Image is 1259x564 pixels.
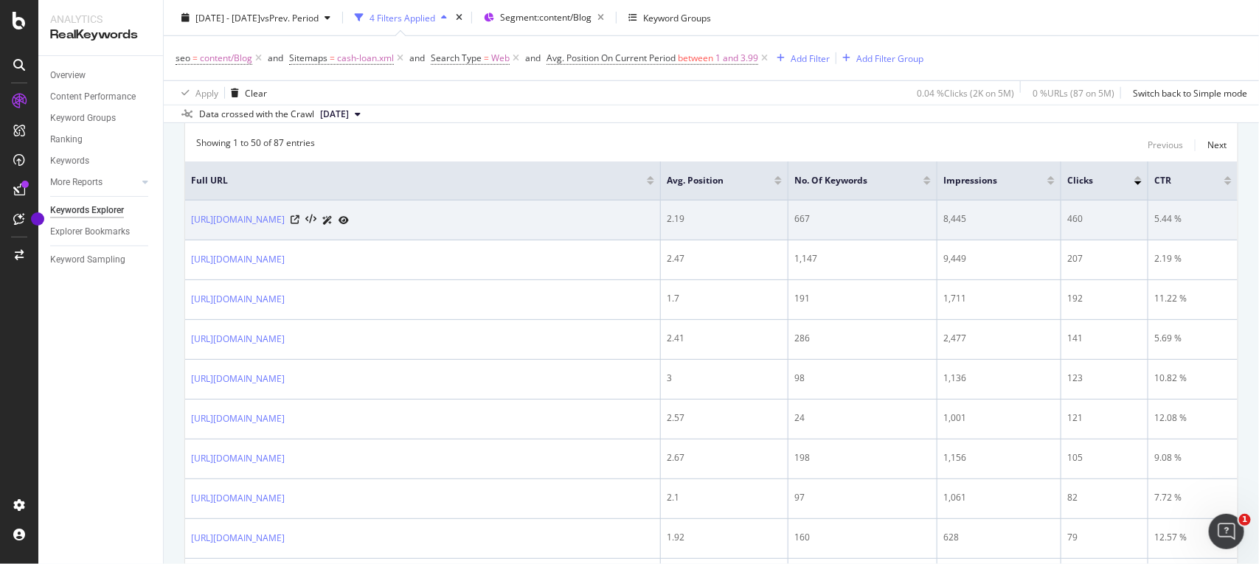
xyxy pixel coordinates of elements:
[50,203,153,218] a: Keywords Explorer
[50,89,136,105] div: Content Performance
[943,174,1025,187] span: Impressions
[50,224,130,240] div: Explorer Bookmarks
[525,51,541,65] button: and
[1154,332,1232,345] div: 5.69 %
[195,86,218,99] div: Apply
[191,491,285,506] a: [URL][DOMAIN_NAME]
[794,491,931,504] div: 97
[836,49,923,67] button: Add Filter Group
[50,12,151,27] div: Analytics
[31,212,44,226] div: Tooltip anchor
[199,108,314,121] div: Data crossed with the Crawl
[667,411,782,425] div: 2.57
[1209,514,1244,549] iframe: Intercom live chat
[289,52,327,64] span: Sitemaps
[176,6,336,29] button: [DATE] - [DATE]vsPrev. Period
[191,212,285,227] a: [URL][DOMAIN_NAME]
[225,81,267,105] button: Clear
[943,292,1055,305] div: 1,711
[667,174,752,187] span: Avg. Position
[1148,136,1183,154] button: Previous
[1154,451,1232,464] div: 9.08 %
[50,68,86,83] div: Overview
[1067,491,1142,504] div: 82
[491,48,510,69] span: Web
[667,332,782,345] div: 2.41
[176,81,218,105] button: Apply
[305,215,316,225] button: View HTML Source
[50,224,153,240] a: Explorer Bookmarks
[453,10,465,25] div: times
[320,108,349,121] span: 2025 Aug. 4th
[1067,372,1142,385] div: 123
[794,411,931,425] div: 24
[1154,491,1232,504] div: 7.72 %
[667,531,782,544] div: 1.92
[667,252,782,265] div: 2.47
[191,252,285,267] a: [URL][DOMAIN_NAME]
[943,491,1055,504] div: 1,061
[1067,531,1142,544] div: 79
[191,372,285,386] a: [URL][DOMAIN_NAME]
[1154,174,1202,187] span: CTR
[409,51,425,65] button: and
[1067,411,1142,425] div: 121
[794,292,931,305] div: 191
[943,252,1055,265] div: 9,449
[547,52,676,64] span: Avg. Position On Current Period
[50,111,153,126] a: Keyword Groups
[191,531,285,546] a: [URL][DOMAIN_NAME]
[50,153,153,169] a: Keywords
[50,203,124,218] div: Keywords Explorer
[191,174,625,187] span: Full URL
[943,212,1055,226] div: 8,445
[50,132,83,147] div: Ranking
[1207,139,1227,151] div: Next
[268,52,283,64] div: and
[50,252,125,268] div: Keyword Sampling
[50,27,151,43] div: RealKeywords
[50,153,89,169] div: Keywords
[794,212,931,226] div: 667
[1148,139,1183,151] div: Previous
[667,451,782,464] div: 2.67
[478,6,610,29] button: Segment:content/Blog
[794,174,901,187] span: No. of Keywords
[268,51,283,65] button: and
[794,252,931,265] div: 1,147
[943,332,1055,345] div: 2,477
[314,105,367,123] button: [DATE]
[1067,212,1142,226] div: 460
[667,491,782,504] div: 2.1
[1133,86,1247,99] div: Switch back to Simple mode
[260,11,319,24] span: vs Prev. Period
[1239,514,1251,526] span: 1
[50,111,116,126] div: Keyword Groups
[771,49,830,67] button: Add Filter
[794,332,931,345] div: 286
[667,292,782,305] div: 1.7
[643,11,711,24] div: Keyword Groups
[1154,372,1232,385] div: 10.82 %
[337,48,394,69] span: cash-loan.xml
[1154,531,1232,544] div: 12.57 %
[339,212,349,228] a: URL Inspection
[1154,411,1232,425] div: 12.08 %
[409,52,425,64] div: and
[667,372,782,385] div: 3
[291,215,299,224] a: Visit Online Page
[322,212,333,228] a: AI Url Details
[176,52,190,64] span: seo
[1154,252,1232,265] div: 2.19 %
[678,52,713,64] span: between
[917,86,1014,99] div: 0.04 % Clicks ( 2K on 5M )
[484,52,489,64] span: =
[1067,174,1112,187] span: Clicks
[794,531,931,544] div: 160
[667,212,782,226] div: 2.19
[1067,332,1142,345] div: 141
[500,11,592,24] span: Segment: content/Blog
[1154,292,1232,305] div: 11.22 %
[1127,81,1247,105] button: Switch back to Simple mode
[330,52,335,64] span: =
